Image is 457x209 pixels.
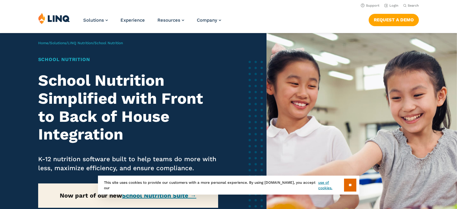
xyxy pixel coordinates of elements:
a: Solutions [50,41,66,45]
div: This site uses cookies to provide our customers with a more personal experience. By using [DOMAIN... [98,176,359,195]
a: LINQ Nutrition [68,41,93,45]
span: School Nutrition [94,41,123,45]
nav: Primary Navigation [83,13,221,32]
a: use of cookies. [318,180,344,191]
a: Resources [157,17,184,23]
a: Solutions [83,17,108,23]
a: Login [384,4,398,8]
p: K-12 nutrition software built to help teams do more with less, maximize efficiency, and ensure co... [38,155,218,173]
span: Company [197,17,217,23]
img: LINQ | K‑12 Software [38,13,70,24]
a: Request a Demo [369,14,419,26]
span: Search [408,4,419,8]
button: Open Search Bar [403,3,419,8]
nav: Button Navigation [369,13,419,26]
span: / / / [38,41,123,45]
h1: School Nutrition [38,56,218,63]
span: Solutions [83,17,104,23]
a: Support [361,4,379,8]
a: Home [38,41,48,45]
h2: School Nutrition Simplified with Front to Back of House Integration [38,72,218,143]
span: Resources [157,17,180,23]
a: Company [197,17,221,23]
a: Experience [120,17,145,23]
